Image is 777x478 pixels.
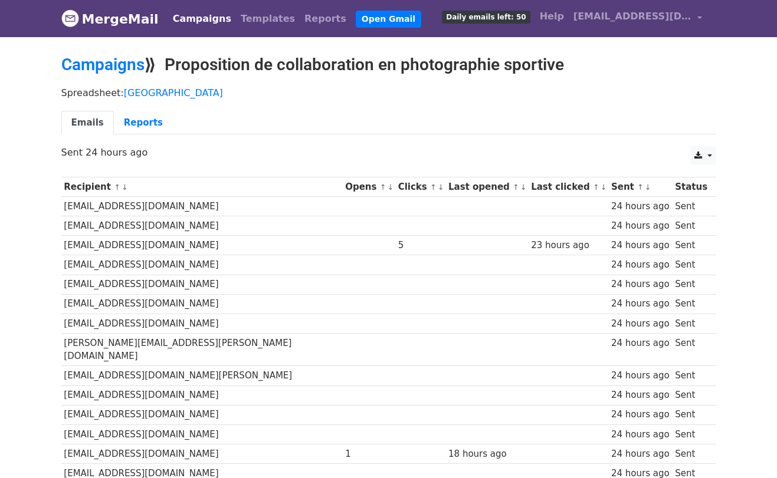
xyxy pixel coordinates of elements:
div: 24 hours ago [611,408,670,421]
a: Help [535,5,569,28]
a: ↓ [601,183,607,192]
span: [EMAIL_ADDRESS][DOMAIN_NAME] [573,9,691,24]
td: Sent [672,197,710,216]
td: Sent [672,216,710,236]
a: Emails [61,111,114,135]
a: Reports [300,7,351,31]
td: [EMAIL_ADDRESS][DOMAIN_NAME] [61,294,343,314]
div: 18 hours ago [448,447,525,461]
div: 23 hours ago [531,239,605,252]
td: Sent [672,275,710,294]
td: Sent [672,444,710,463]
td: Sent [672,294,710,314]
td: [EMAIL_ADDRESS][DOMAIN_NAME] [61,405,343,424]
td: [EMAIL_ADDRESS][DOMAIN_NAME] [61,275,343,294]
a: Campaigns [61,55,145,74]
td: [EMAIL_ADDRESS][DOMAIN_NAME] [61,444,343,463]
th: Clicks [395,177,445,197]
th: Last clicked [528,177,608,197]
td: [EMAIL_ADDRESS][DOMAIN_NAME] [61,236,343,255]
div: 24 hours ago [611,239,670,252]
div: 24 hours ago [611,258,670,272]
th: Last opened [445,177,528,197]
td: [EMAIL_ADDRESS][DOMAIN_NAME] [61,255,343,275]
a: Daily emails left: 50 [437,5,535,28]
td: [EMAIL_ADDRESS][DOMAIN_NAME] [61,197,343,216]
a: ↓ [387,183,394,192]
td: [EMAIL_ADDRESS][DOMAIN_NAME] [61,314,343,333]
div: 24 hours ago [611,428,670,441]
th: Opens [342,177,395,197]
td: Sent [672,366,710,385]
h2: ⟫ Proposition de collaboration en photographie sportive [61,55,716,75]
a: ↑ [114,183,120,192]
div: 24 hours ago [611,219,670,233]
div: 24 hours ago [611,447,670,461]
a: ↑ [513,183,519,192]
a: MergeMail [61,6,159,31]
td: [EMAIL_ADDRESS][DOMAIN_NAME] [61,385,343,405]
div: 1 [345,447,392,461]
td: Sent [672,424,710,444]
td: Sent [672,333,710,366]
td: Sent [672,405,710,424]
td: [EMAIL_ADDRESS][DOMAIN_NAME][PERSON_NAME] [61,366,343,385]
div: 5 [398,239,443,252]
a: ↑ [637,183,644,192]
td: [PERSON_NAME][EMAIL_ADDRESS][PERSON_NAME][DOMAIN_NAME] [61,333,343,366]
th: Sent [608,177,672,197]
td: Sent [672,236,710,255]
a: ↑ [380,183,386,192]
a: Reports [114,111,173,135]
span: Daily emails left: 50 [442,11,530,24]
a: Open Gmail [356,11,421,28]
a: ↓ [122,183,128,192]
div: 24 hours ago [611,297,670,311]
p: Sent 24 hours ago [61,146,716,159]
td: [EMAIL_ADDRESS][DOMAIN_NAME] [61,216,343,236]
div: 24 hours ago [611,278,670,291]
div: 24 hours ago [611,337,670,350]
td: Sent [672,385,710,405]
a: [EMAIL_ADDRESS][DOMAIN_NAME] [569,5,707,32]
div: 24 hours ago [611,317,670,331]
a: [GEOGRAPHIC_DATA] [124,87,223,98]
img: MergeMail logo [61,9,79,27]
div: 24 hours ago [611,200,670,213]
td: Sent [672,314,710,333]
a: Templates [236,7,300,31]
th: Status [672,177,710,197]
th: Recipient [61,177,343,197]
a: Campaigns [168,7,236,31]
div: 24 hours ago [611,388,670,402]
a: ↑ [430,183,437,192]
div: 24 hours ago [611,369,670,383]
a: ↓ [438,183,444,192]
a: ↓ [645,183,651,192]
td: Sent [672,255,710,275]
a: ↓ [520,183,527,192]
td: [EMAIL_ADDRESS][DOMAIN_NAME] [61,424,343,444]
a: ↑ [593,183,599,192]
p: Spreadsheet: [61,87,716,99]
